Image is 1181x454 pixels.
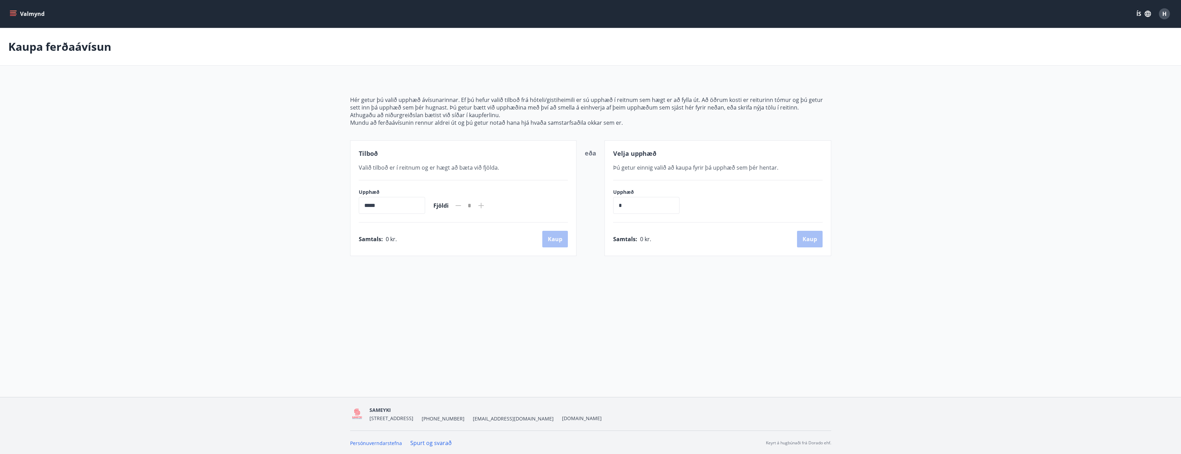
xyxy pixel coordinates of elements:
a: [DOMAIN_NAME] [562,415,602,422]
span: 0 kr. [640,235,651,243]
span: [PHONE_NUMBER] [422,415,465,422]
label: Upphæð [613,189,686,196]
span: Velja upphæð [613,149,656,158]
span: eða [585,149,596,157]
span: 0 kr. [386,235,397,243]
span: Tilboð [359,149,378,158]
span: [STREET_ADDRESS] [369,415,413,422]
button: menu [8,8,47,20]
span: Fjöldi [433,202,449,209]
p: Hér getur þú valið upphæð ávísunarinnar. Ef þú hefur valið tilboð frá hóteli/gistiheimili er sú u... [350,96,831,111]
p: Kaupa ferðaávísun [8,39,111,54]
label: Upphæð [359,189,425,196]
p: Keyrt á hugbúnaði frá Dorado ehf. [766,440,831,446]
span: SAMEYKI [369,407,391,413]
span: Samtals : [613,235,637,243]
a: Persónuverndarstefna [350,440,402,446]
a: Spurt og svarað [410,439,452,447]
span: Þú getur einnig valið að kaupa fyrir þá upphæð sem þér hentar. [613,164,778,171]
span: Valið tilboð er í reitnum og er hægt að bæta við fjölda. [359,164,499,171]
img: 5QO2FORUuMeaEQbdwbcTl28EtwdGrpJ2a0ZOehIg.png [350,407,364,422]
button: ÍS [1133,8,1155,20]
p: Athugaðu að niðurgreiðslan bætist við síðar í kaupferlinu. [350,111,831,119]
span: H [1162,10,1166,18]
span: [EMAIL_ADDRESS][DOMAIN_NAME] [473,415,554,422]
button: H [1156,6,1173,22]
span: Samtals : [359,235,383,243]
p: Mundu að ferðaávísunin rennur aldrei út og þú getur notað hana hjá hvaða samstarfsaðila okkar sem... [350,119,831,126]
